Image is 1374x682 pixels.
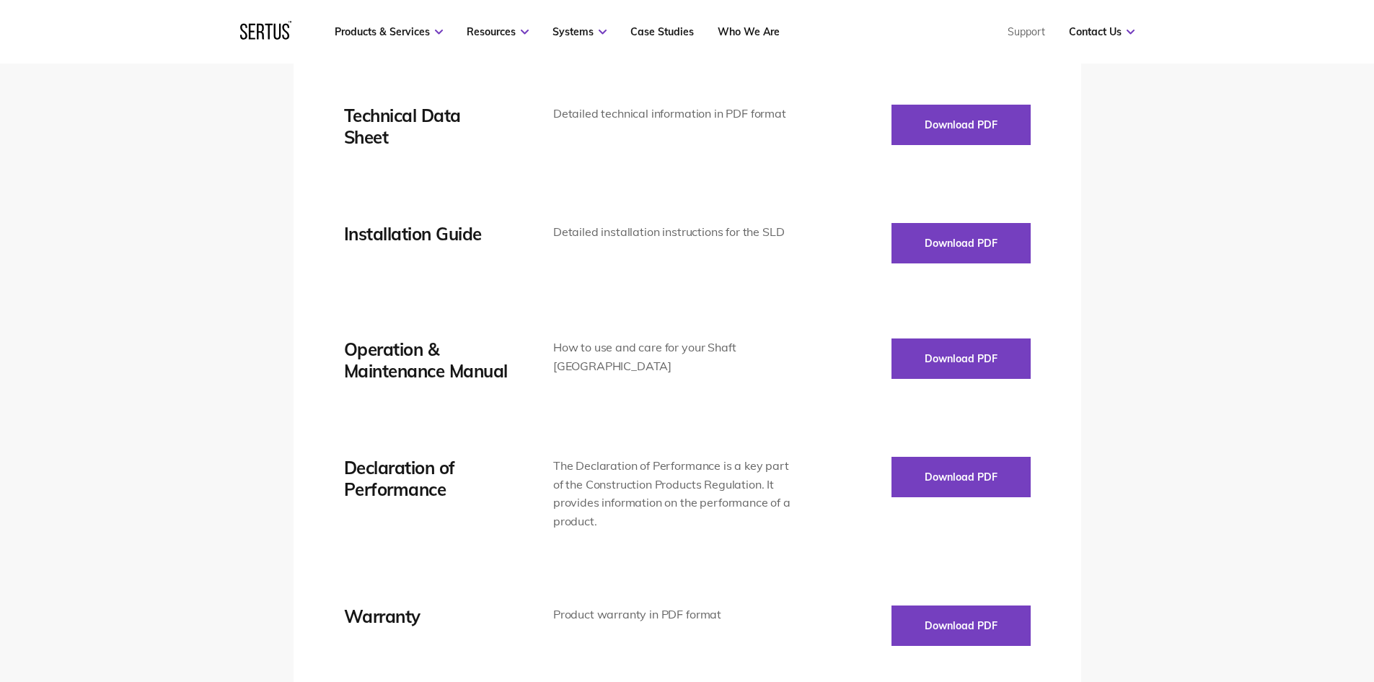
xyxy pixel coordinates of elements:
[891,105,1031,145] button: Download PDF
[553,606,792,624] div: Product warranty in PDF format
[467,25,529,38] a: Resources
[630,25,694,38] a: Case Studies
[553,105,792,123] div: Detailed technical information in PDF format
[891,338,1031,379] button: Download PDF
[1008,25,1045,38] a: Support
[1114,515,1374,682] iframe: Chat Widget
[344,338,510,382] div: Operation & Maintenance Manual
[335,25,443,38] a: Products & Services
[891,457,1031,497] button: Download PDF
[344,223,510,245] div: Installation Guide
[344,457,510,500] div: Declaration of Performance
[553,338,792,375] div: How to use and care for your Shaft [GEOGRAPHIC_DATA]
[553,457,792,530] div: The Declaration of Performance is a key part of the Construction Products Regulation. It provides...
[553,223,792,242] div: Detailed installation instructions for the SLD
[344,105,510,148] div: Technical Data Sheet
[891,606,1031,646] button: Download PDF
[344,606,510,627] div: Warranty
[718,25,780,38] a: Who We Are
[1069,25,1135,38] a: Contact Us
[891,223,1031,263] button: Download PDF
[552,25,607,38] a: Systems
